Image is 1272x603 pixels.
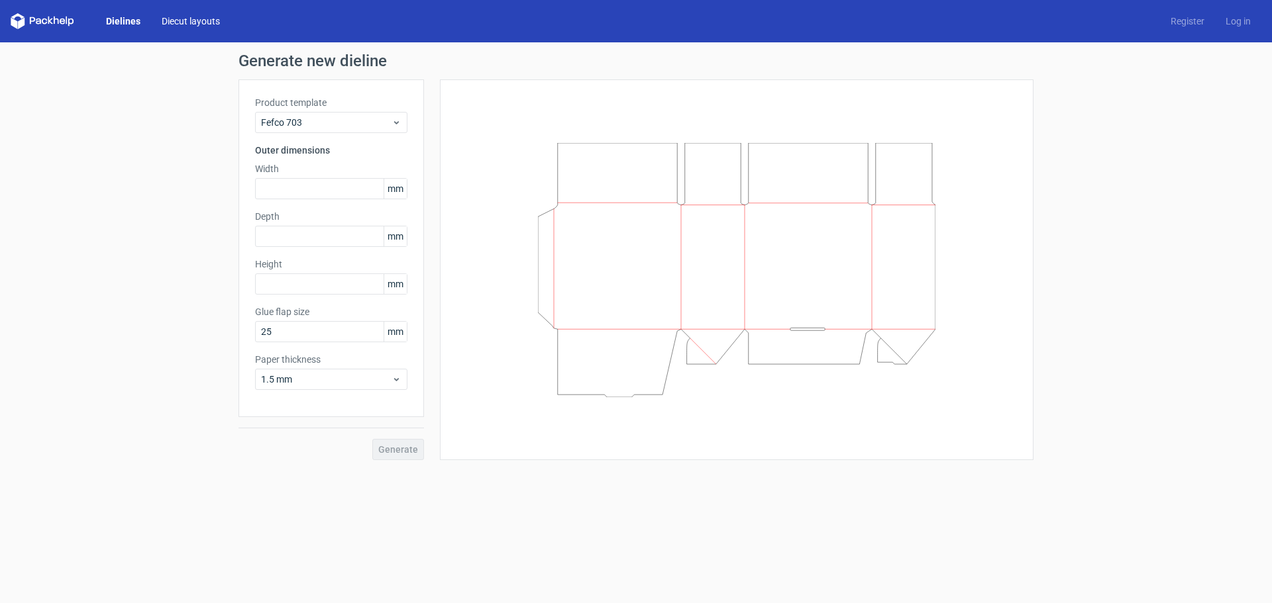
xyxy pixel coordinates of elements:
span: mm [384,226,407,246]
a: Dielines [95,15,151,28]
h3: Outer dimensions [255,144,407,157]
a: Diecut layouts [151,15,231,28]
label: Paper thickness [255,353,407,366]
a: Log in [1215,15,1261,28]
label: Glue flap size [255,305,407,318]
a: Register [1160,15,1215,28]
label: Product template [255,96,407,109]
span: mm [384,179,407,199]
span: 1.5 mm [261,373,392,386]
span: mm [384,322,407,342]
label: Depth [255,210,407,223]
label: Height [255,257,407,271]
span: mm [384,274,407,294]
label: Width [255,162,407,175]
span: Fefco 703 [261,116,392,129]
h1: Generate new dieline [238,53,1033,69]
